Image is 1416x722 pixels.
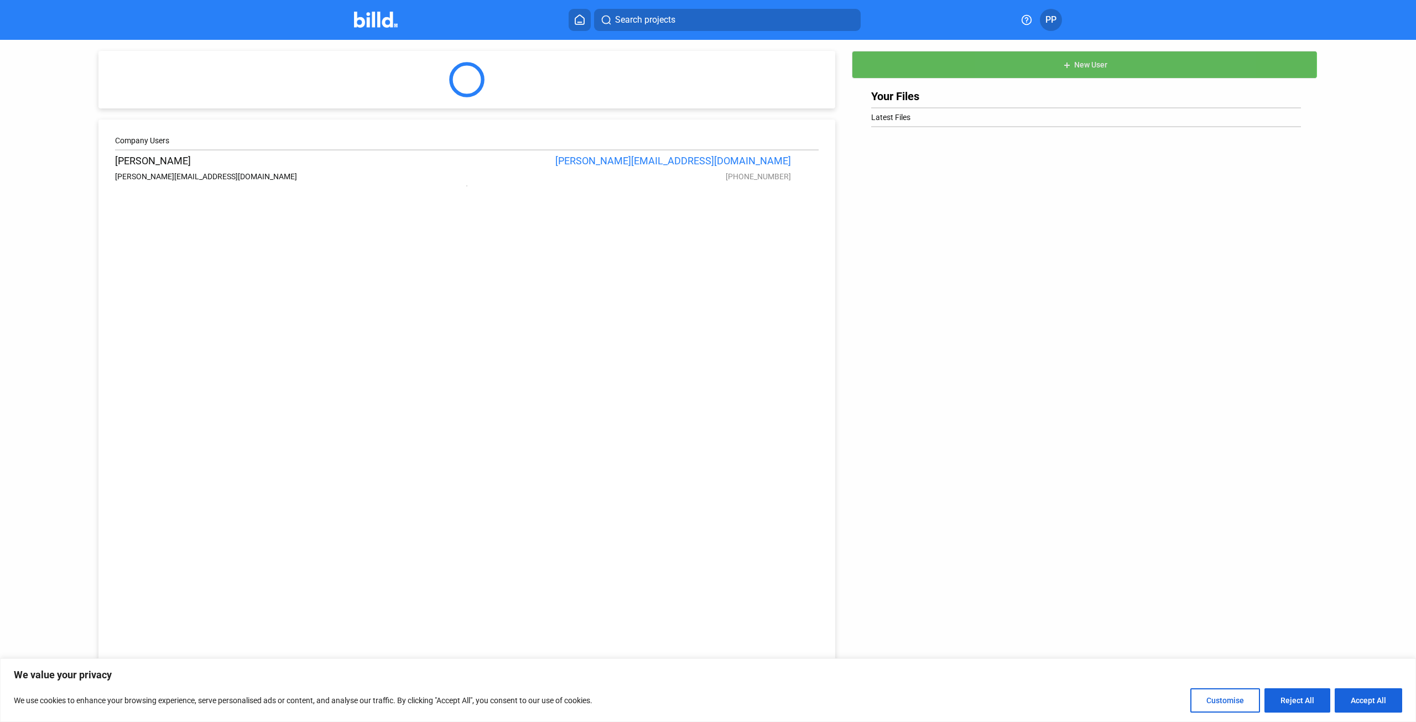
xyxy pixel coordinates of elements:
span: Search projects [615,13,675,27]
button: PP [1040,9,1062,31]
mat-icon: add [1063,61,1071,70]
button: Search projects [594,9,861,31]
button: Accept All [1335,688,1402,713]
div: Latest Files [871,113,1301,122]
button: Reject All [1264,688,1330,713]
span: New User [1074,61,1107,70]
img: Billd Company Logo [354,12,398,28]
div: Company Users [115,136,819,145]
mat-icon: delete [798,162,811,175]
div: [PERSON_NAME][EMAIL_ADDRESS][DOMAIN_NAME] [115,172,453,181]
div: [PERSON_NAME][EMAIL_ADDRESS][DOMAIN_NAME] [453,155,791,167]
p: We use cookies to enhance your browsing experience, serve personalised ads or content, and analys... [14,694,592,707]
div: [PHONE_NUMBER] [453,172,791,181]
span: PP [1045,13,1056,27]
div: Your Files [871,90,1301,103]
div: [PERSON_NAME] [115,155,453,167]
button: Customise [1190,688,1260,713]
p: We value your privacy [14,668,1402,682]
button: New User [852,51,1318,79]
